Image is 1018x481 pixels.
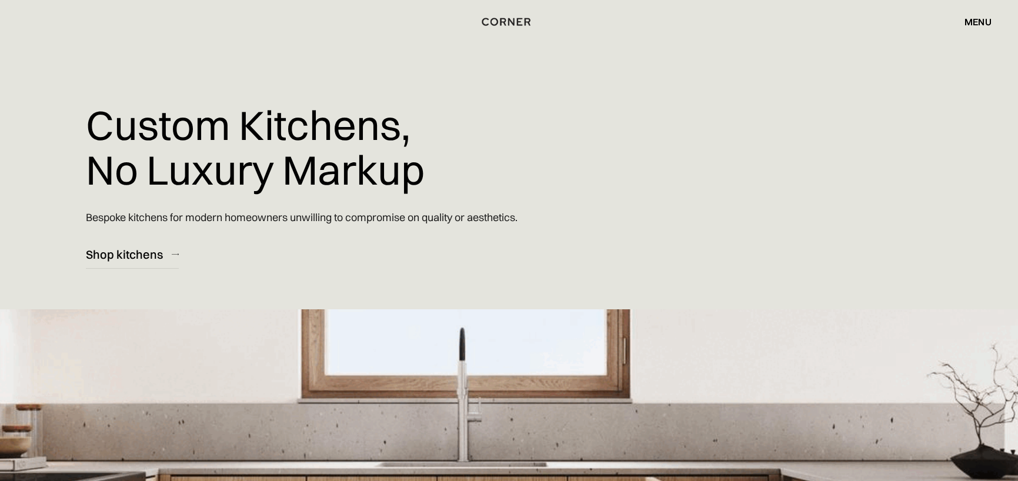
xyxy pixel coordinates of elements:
div: Shop kitchens [86,246,163,262]
p: Bespoke kitchens for modern homeowners unwilling to compromise on quality or aesthetics. [86,201,518,234]
div: menu [953,12,992,32]
a: Shop kitchens [86,240,179,269]
h1: Custom Kitchens, No Luxury Markup [86,94,425,201]
a: home [473,14,545,29]
div: menu [964,17,992,26]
